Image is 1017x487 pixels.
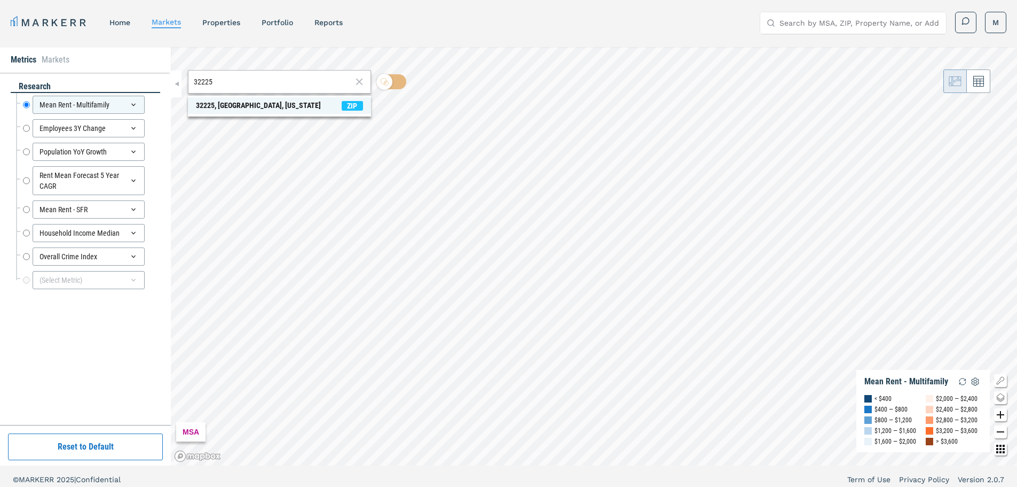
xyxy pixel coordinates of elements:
[936,436,958,447] div: > $3,600
[33,248,145,266] div: Overall Crime Index
[874,415,912,426] div: $800 — $1,200
[194,76,352,88] input: Search by MSA or ZIP Code
[202,18,240,27] a: properties
[899,474,949,485] a: Privacy Policy
[42,53,69,66] li: Markets
[19,475,57,484] span: MARKERR
[969,375,982,388] img: Settings
[76,475,121,484] span: Confidential
[33,119,145,137] div: Employees 3Y Change
[109,18,130,27] a: home
[994,426,1007,438] button: Zoom out map button
[33,166,145,195] div: Rent Mean Forecast 5 Year CAGR
[847,474,890,485] a: Term of Use
[992,17,999,28] span: M
[936,404,977,415] div: $2,400 — $2,800
[985,12,1006,33] button: M
[994,408,1007,421] button: Zoom in map button
[33,96,145,114] div: Mean Rent - Multifamily
[874,426,916,436] div: $1,200 — $1,600
[874,404,908,415] div: $400 — $800
[11,81,160,93] div: research
[11,15,88,30] a: MARKERR
[956,375,969,388] img: Reload Legend
[936,393,977,404] div: $2,000 — $2,400
[33,224,145,242] div: Household Income Median
[994,391,1007,404] button: Change style map button
[8,434,163,460] button: Reset to Default
[994,374,1007,387] button: Show/Hide Legend Map Button
[874,393,892,404] div: < $400
[176,422,206,442] div: MSA
[196,100,321,111] div: 32225, [GEOGRAPHIC_DATA], [US_STATE]
[864,376,948,387] div: Mean Rent - Multifamily
[936,426,977,436] div: $3,200 — $3,600
[874,436,916,447] div: $1,600 — $2,000
[174,450,221,462] a: Mapbox logo
[13,475,19,484] span: ©
[958,474,1004,485] a: Version 2.0.7
[152,18,181,26] a: markets
[11,53,36,66] li: Metrics
[33,143,145,161] div: Population YoY Growth
[342,101,363,111] span: ZIP
[779,12,940,34] input: Search by MSA, ZIP, Property Name, or Address
[262,18,293,27] a: Portfolio
[936,415,977,426] div: $2,800 — $3,200
[57,475,76,484] span: 2025 |
[171,47,1017,466] canvas: Map
[994,443,1007,455] button: Other options map button
[314,18,343,27] a: reports
[33,200,145,219] div: Mean Rent - SFR
[188,97,371,114] span: Search Bar Suggestion Item: 32225, Jacksonville, Florida
[33,271,145,289] div: (Select Metric)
